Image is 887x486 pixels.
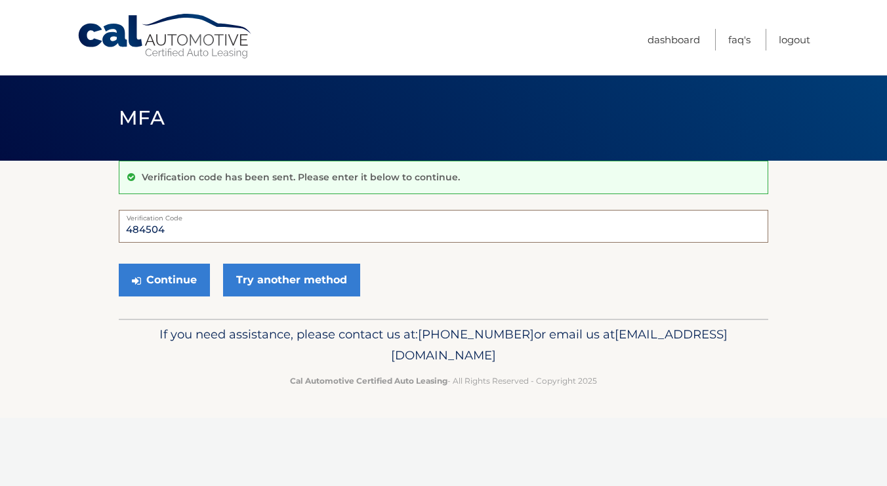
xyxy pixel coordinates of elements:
[127,324,760,366] p: If you need assistance, please contact us at: or email us at
[223,264,360,296] a: Try another method
[391,327,728,363] span: [EMAIL_ADDRESS][DOMAIN_NAME]
[119,106,165,130] span: MFA
[119,210,768,220] label: Verification Code
[119,210,768,243] input: Verification Code
[142,171,460,183] p: Verification code has been sent. Please enter it below to continue.
[119,264,210,296] button: Continue
[779,29,810,51] a: Logout
[77,13,254,60] a: Cal Automotive
[728,29,751,51] a: FAQ's
[418,327,534,342] span: [PHONE_NUMBER]
[127,374,760,388] p: - All Rights Reserved - Copyright 2025
[648,29,700,51] a: Dashboard
[290,376,447,386] strong: Cal Automotive Certified Auto Leasing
